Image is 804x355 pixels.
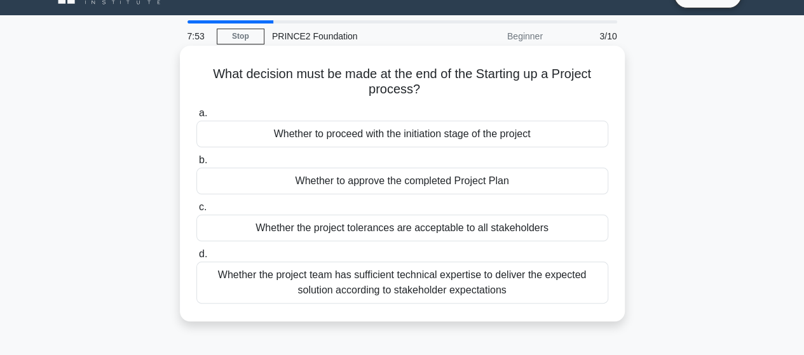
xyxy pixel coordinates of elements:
a: Stop [217,29,264,44]
span: d. [199,248,207,259]
span: c. [199,201,207,212]
div: Whether to approve the completed Project Plan [196,168,608,194]
div: Whether the project team has sufficient technical expertise to deliver the expected solution acco... [196,262,608,304]
div: Whether the project tolerances are acceptable to all stakeholders [196,215,608,241]
div: Beginner [439,23,550,49]
span: a. [199,107,207,118]
div: 7:53 [180,23,217,49]
div: 3/10 [550,23,625,49]
div: Whether to proceed with the initiation stage of the project [196,121,608,147]
div: PRINCE2 Foundation [264,23,439,49]
span: b. [199,154,207,165]
h5: What decision must be made at the end of the Starting up a Project process? [195,66,610,98]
